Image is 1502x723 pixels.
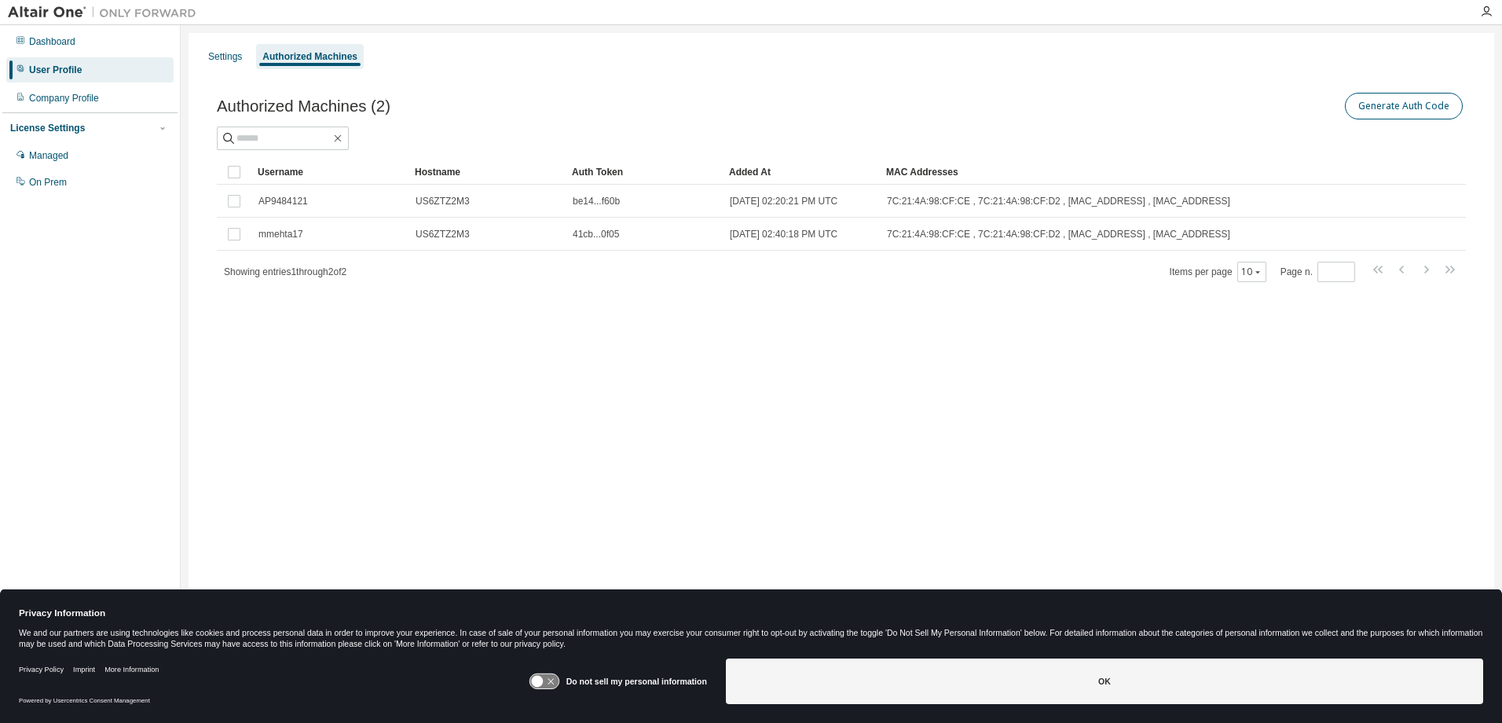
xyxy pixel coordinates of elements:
div: Username [258,160,402,185]
div: User Profile [29,64,82,76]
div: Added At [729,160,874,185]
div: Authorized Machines [262,50,357,63]
span: 7C:21:4A:98:CF:CE , 7C:21:4A:98:CF:D2 , [MAC_ADDRESS] , [MAC_ADDRESS] [887,195,1230,207]
span: mmehta17 [258,228,303,240]
span: 41cb...0f05 [573,228,619,240]
span: AP9484121 [258,195,308,207]
div: Company Profile [29,92,99,105]
span: 7C:21:4A:98:CF:CE , 7C:21:4A:98:CF:D2 , [MAC_ADDRESS] , [MAC_ADDRESS] [887,228,1230,240]
img: Altair One [8,5,204,20]
span: Page n. [1280,262,1355,282]
div: License Settings [10,122,85,134]
span: [DATE] 02:20:21 PM UTC [730,195,837,207]
span: Authorized Machines (2) [217,97,390,116]
button: Generate Auth Code [1345,93,1463,119]
span: US6ZTZ2M3 [416,228,470,240]
span: be14...f60b [573,195,620,207]
div: Hostname [415,160,559,185]
div: Dashboard [29,35,75,48]
div: Auth Token [572,160,716,185]
div: On Prem [29,176,67,189]
span: Showing entries 1 through 2 of 2 [224,266,346,277]
span: US6ZTZ2M3 [416,195,470,207]
div: Settings [208,50,242,63]
span: Items per page [1170,262,1266,282]
div: Managed [29,149,68,162]
div: MAC Addresses [886,160,1301,185]
button: 10 [1241,266,1262,278]
span: [DATE] 02:40:18 PM UTC [730,228,837,240]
